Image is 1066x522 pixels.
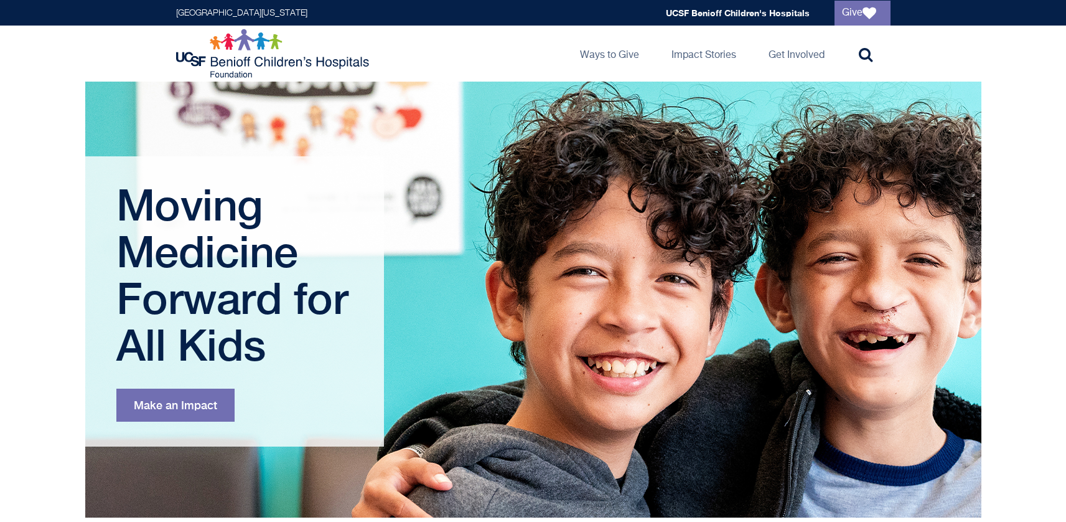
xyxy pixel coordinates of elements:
[176,29,372,78] img: Logo for UCSF Benioff Children's Hospitals Foundation
[176,9,307,17] a: [GEOGRAPHIC_DATA][US_STATE]
[116,389,235,422] a: Make an Impact
[666,7,810,18] a: UCSF Benioff Children's Hospitals
[835,1,891,26] a: Give
[759,26,835,82] a: Get Involved
[116,181,356,368] h1: Moving Medicine Forward for All Kids
[662,26,746,82] a: Impact Stories
[570,26,649,82] a: Ways to Give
